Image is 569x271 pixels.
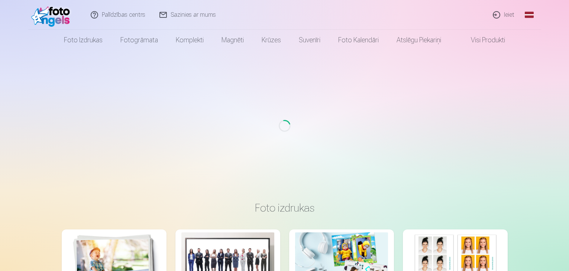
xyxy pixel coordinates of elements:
a: Foto izdrukas [55,30,111,50]
a: Komplekti [167,30,213,50]
a: Atslēgu piekariņi [388,30,450,50]
a: Fotogrāmata [111,30,167,50]
a: Suvenīri [290,30,329,50]
h3: Foto izdrukas [68,201,502,215]
a: Magnēti [213,30,253,50]
a: Visi produkti [450,30,514,50]
a: Foto kalendāri [329,30,388,50]
img: /fa1 [31,3,74,27]
a: Krūzes [253,30,290,50]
